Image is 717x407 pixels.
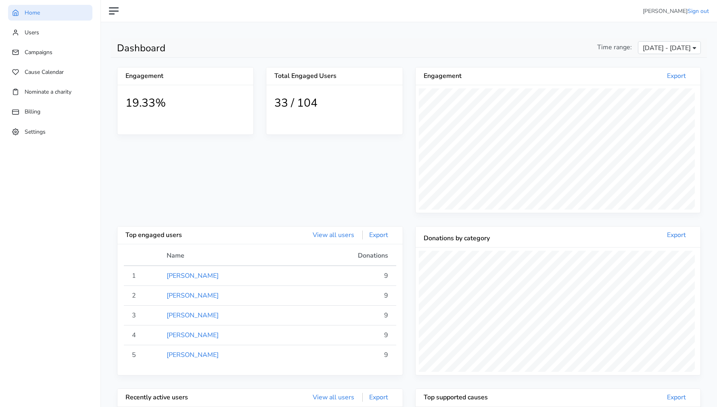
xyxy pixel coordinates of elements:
[25,9,40,17] span: Home
[300,266,396,286] td: 9
[424,72,558,80] h5: Engagement
[8,124,92,140] a: Settings
[25,48,52,56] span: Campaigns
[162,251,300,266] th: Name
[167,311,219,320] a: [PERSON_NAME]
[8,84,92,100] a: Nominate a charity
[661,231,692,239] a: Export
[124,286,162,306] td: 2
[306,231,361,239] a: View all users
[167,271,219,280] a: [PERSON_NAME]
[25,108,40,115] span: Billing
[125,97,245,110] h1: 19.33%
[125,231,260,239] h5: Top engaged users
[8,25,92,40] a: Users
[424,394,558,401] h5: Top supported causes
[643,7,709,15] li: [PERSON_NAME]
[8,5,92,21] a: Home
[25,88,71,96] span: Nominate a charity
[8,44,92,60] a: Campaigns
[167,350,219,359] a: [PERSON_NAME]
[274,72,394,80] h5: Total Engaged Users
[643,43,691,53] span: [DATE] - [DATE]
[300,306,396,325] td: 9
[125,72,186,80] h5: Engagement
[124,306,162,325] td: 3
[597,42,632,52] span: Time range:
[300,325,396,345] td: 9
[362,393,395,402] a: Export
[8,104,92,120] a: Billing
[362,231,395,239] a: Export
[300,345,396,365] td: 9
[167,291,219,300] a: [PERSON_NAME]
[300,286,396,306] td: 9
[688,7,709,15] a: Sign out
[124,325,162,345] td: 4
[8,64,92,80] a: Cause Calendar
[25,68,64,76] span: Cause Calendar
[306,393,361,402] a: View all users
[661,393,692,402] a: Export
[125,394,260,401] h5: Recently active users
[167,331,219,340] a: [PERSON_NAME]
[661,71,692,80] a: Export
[25,128,46,135] span: Settings
[424,235,558,242] h5: Donations by category
[274,97,394,110] h1: 33 / 104
[117,42,403,54] h1: Dashboard
[25,29,39,36] span: Users
[124,345,162,365] td: 5
[300,251,396,266] th: Donations
[124,266,162,286] td: 1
